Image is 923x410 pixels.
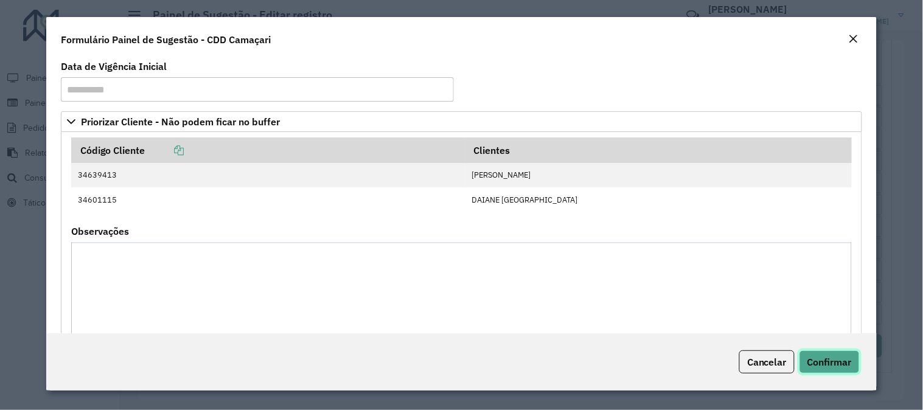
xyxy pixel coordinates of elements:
[807,356,852,368] span: Confirmar
[71,187,465,212] td: 34601115
[71,137,465,163] th: Código Cliente
[799,350,860,374] button: Confirmar
[145,144,184,156] a: Copiar
[71,163,465,187] td: 34639413
[465,163,852,187] td: [PERSON_NAME]
[747,356,787,368] span: Cancelar
[81,117,280,127] span: Priorizar Cliente - Não podem ficar no buffer
[61,32,271,47] h4: Formulário Painel de Sugestão - CDD Camaçari
[739,350,795,374] button: Cancelar
[465,187,852,212] td: DAIANE [GEOGRAPHIC_DATA]
[61,59,167,74] label: Data de Vigência Inicial
[465,137,852,163] th: Clientes
[845,32,862,47] button: Close
[61,111,862,132] a: Priorizar Cliente - Não podem ficar no buffer
[61,132,862,361] div: Priorizar Cliente - Não podem ficar no buffer
[71,224,129,238] label: Observações
[849,34,859,44] em: Fechar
